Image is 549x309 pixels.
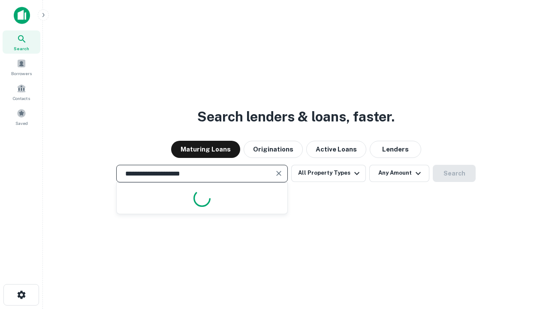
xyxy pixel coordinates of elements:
[370,141,421,158] button: Lenders
[506,240,549,282] iframe: Chat Widget
[15,120,28,127] span: Saved
[244,141,303,158] button: Originations
[3,105,40,128] a: Saved
[369,165,429,182] button: Any Amount
[273,167,285,179] button: Clear
[171,141,240,158] button: Maturing Loans
[3,30,40,54] a: Search
[14,7,30,24] img: capitalize-icon.png
[3,80,40,103] a: Contacts
[3,55,40,79] a: Borrowers
[13,95,30,102] span: Contacts
[14,45,29,52] span: Search
[291,165,366,182] button: All Property Types
[11,70,32,77] span: Borrowers
[197,106,395,127] h3: Search lenders & loans, faster.
[306,141,366,158] button: Active Loans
